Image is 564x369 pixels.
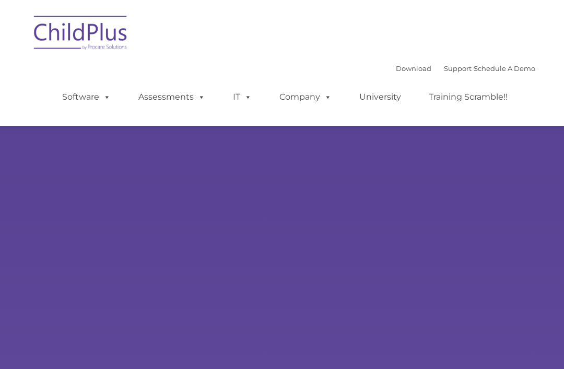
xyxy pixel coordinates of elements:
[222,87,262,108] a: IT
[474,64,535,73] a: Schedule A Demo
[128,87,216,108] a: Assessments
[444,64,472,73] a: Support
[349,87,412,108] a: University
[396,64,431,73] a: Download
[418,87,518,108] a: Training Scramble!!
[29,8,133,61] img: ChildPlus by Procare Solutions
[52,87,121,108] a: Software
[396,64,535,73] font: |
[269,87,342,108] a: Company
